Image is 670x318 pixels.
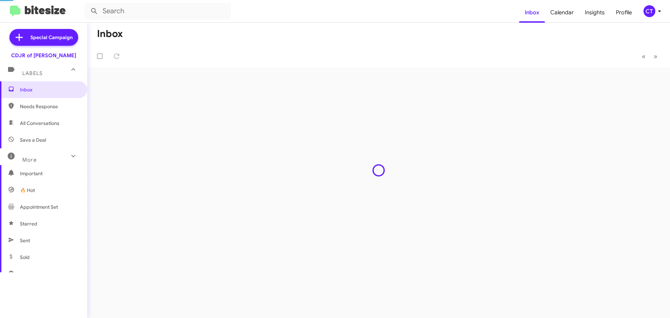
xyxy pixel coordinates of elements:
span: Important [20,170,79,177]
span: Save a Deal [20,136,46,143]
a: Profile [610,2,638,23]
span: Sold [20,254,30,261]
span: Labels [22,70,43,76]
span: Special Campaign [30,34,73,41]
a: Inbox [519,2,545,23]
span: Starred [20,220,37,227]
span: Sent [20,237,30,244]
span: More [22,157,37,163]
a: Calendar [545,2,579,23]
span: « [642,52,646,61]
div: CDJR of [PERSON_NAME] [11,52,76,59]
h1: Inbox [97,28,123,39]
input: Search [84,3,231,20]
div: CT [643,5,655,17]
button: Previous [638,49,650,64]
nav: Page navigation example [638,49,662,64]
button: CT [638,5,662,17]
span: 🔥 Hot [20,187,35,194]
a: Insights [579,2,610,23]
span: Sold Responded [20,271,57,278]
span: Needs Response [20,103,79,110]
span: Inbox [20,86,79,93]
a: Special Campaign [9,29,78,46]
button: Next [649,49,662,64]
span: Appointment Set [20,204,58,210]
span: All Conversations [20,120,59,127]
span: » [654,52,657,61]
